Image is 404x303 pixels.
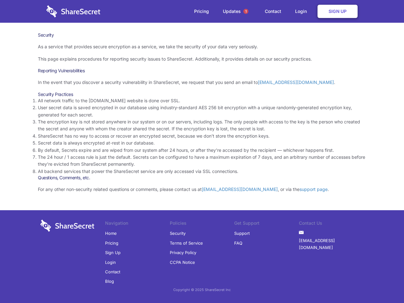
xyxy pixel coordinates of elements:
[234,229,250,238] a: Support
[105,248,121,257] a: Sign Up
[38,140,366,146] li: Secret data is always encrypted at-rest in our database.
[38,79,366,86] p: In the event that you discover a security vulnerability in ShareSecret, we request that you send ...
[105,220,170,229] li: Navigation
[243,9,248,14] span: 1
[38,92,366,97] h3: Security Practices
[38,118,366,133] li: The encryption key is not stored anywhere in our system or on our servers, including logs. The on...
[299,236,364,252] a: [EMAIL_ADDRESS][DOMAIN_NAME]
[38,154,366,168] li: The 24 hour / 1 access rule is just the default. Secrets can be configured to have a maximum expi...
[38,32,366,38] h1: Security
[38,168,366,175] li: All backend services that power the ShareSecret service are only accessed via SSL connections.
[38,175,366,181] h3: Questions, Comments, etc.
[234,220,299,229] li: Get Support
[202,187,278,192] a: [EMAIL_ADDRESS][DOMAIN_NAME]
[318,5,358,18] a: Sign Up
[258,2,288,21] a: Contact
[40,220,94,232] img: logo-wordmark-white-trans-d4663122ce5f474addd5e946df7df03e33cb6a1c49d2221995e7729f52c070b2.svg
[234,238,242,248] a: FAQ
[170,220,235,229] li: Policies
[170,248,196,257] a: Privacy Policy
[188,2,215,21] a: Pricing
[46,5,100,17] img: logo-wordmark-white-trans-d4663122ce5f474addd5e946df7df03e33cb6a1c49d2221995e7729f52c070b2.svg
[170,238,203,248] a: Terms of Service
[300,187,328,192] a: support page
[38,68,366,74] h3: Reporting Vulnerabilities
[105,267,120,276] a: Contact
[105,238,118,248] a: Pricing
[289,2,316,21] a: Login
[299,220,364,229] li: Contact Us
[170,229,186,238] a: Security
[38,56,366,62] p: This page explains procedures for reporting security issues to ShareSecret. Additionally, it prov...
[38,43,366,50] p: As a service that provides secure encryption as a service, we take the security of your data very...
[38,97,366,104] li: All network traffic to the [DOMAIN_NAME] website is done over SSL.
[258,80,334,85] a: [EMAIL_ADDRESS][DOMAIN_NAME]
[38,147,366,154] li: By default, Secrets expire and are wiped from our system after 24 hours, or after they’re accesse...
[38,133,366,140] li: ShareSecret has no way to access or recover an encrypted secret, because we don’t store the encry...
[105,276,114,286] a: Blog
[38,104,366,118] li: User secret data is saved encrypted in our database using industry-standard AES 256 bit encryptio...
[105,258,116,267] a: Login
[170,258,195,267] a: CCPA Notice
[38,186,366,193] p: For any other non-security related questions or comments, please contact us at , or via the .
[105,229,117,238] a: Home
